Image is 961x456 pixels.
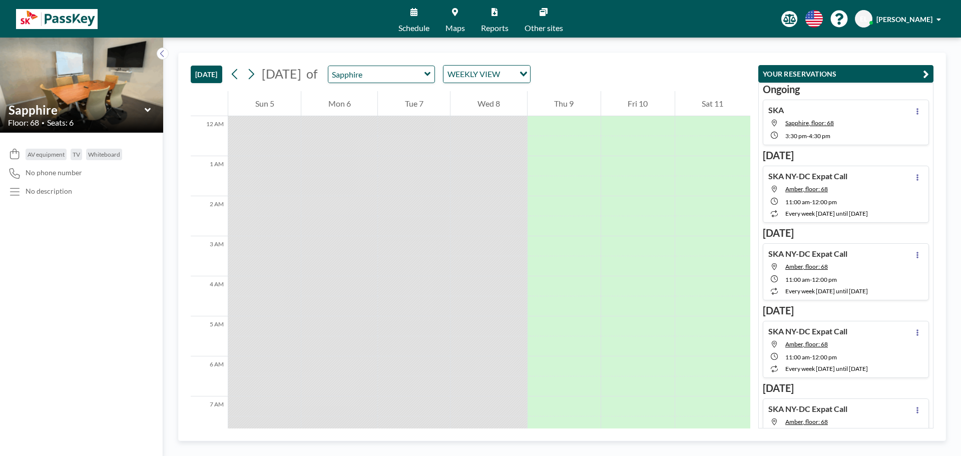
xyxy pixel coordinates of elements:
[876,15,932,24] span: [PERSON_NAME]
[810,353,812,361] span: -
[860,15,867,24] span: EL
[228,91,301,116] div: Sun 5
[398,24,429,32] span: Schedule
[306,66,317,82] span: of
[785,287,868,295] span: every week [DATE] until [DATE]
[810,276,812,283] span: -
[807,132,809,140] span: -
[812,198,837,206] span: 12:00 PM
[445,68,502,81] span: WEEKLY VIEW
[9,103,145,117] input: Sapphire
[768,171,847,181] h4: SKA NY-DC Expat Call
[328,66,424,83] input: Sapphire
[191,396,228,436] div: 7 AM
[26,168,82,177] span: No phone number
[812,353,837,361] span: 12:00 PM
[262,66,301,81] span: [DATE]
[26,187,72,196] div: No description
[8,118,39,128] span: Floor: 68
[768,249,847,259] h4: SKA NY-DC Expat Call
[301,91,377,116] div: Mon 6
[16,9,98,29] img: organization-logo
[73,151,80,158] span: TV
[191,356,228,396] div: 6 AM
[812,276,837,283] span: 12:00 PM
[28,151,65,158] span: AV equipment
[528,91,601,116] div: Thu 9
[191,196,228,236] div: 2 AM
[785,119,834,127] span: Sapphire, floor: 68
[525,24,563,32] span: Other sites
[481,24,509,32] span: Reports
[601,91,675,116] div: Fri 10
[88,151,120,158] span: Whiteboard
[785,276,810,283] span: 11:00 AM
[191,66,222,83] button: [DATE]
[450,91,527,116] div: Wed 8
[763,382,929,394] h3: [DATE]
[191,236,228,276] div: 3 AM
[763,304,929,317] h3: [DATE]
[785,263,828,270] span: Amber, floor: 68
[810,198,812,206] span: -
[503,68,514,81] input: Search for option
[763,83,929,96] h3: Ongoing
[768,105,784,115] h4: SKA
[763,227,929,239] h3: [DATE]
[785,340,828,348] span: Amber, floor: 68
[42,120,45,126] span: •
[785,353,810,361] span: 11:00 AM
[763,149,929,162] h3: [DATE]
[191,316,228,356] div: 5 AM
[443,66,530,83] div: Search for option
[445,24,465,32] span: Maps
[191,116,228,156] div: 12 AM
[675,91,750,116] div: Sat 11
[768,404,847,414] h4: SKA NY-DC Expat Call
[191,156,228,196] div: 1 AM
[785,198,810,206] span: 11:00 AM
[758,65,933,83] button: YOUR RESERVATIONS
[191,276,228,316] div: 4 AM
[785,210,868,217] span: every week [DATE] until [DATE]
[768,326,847,336] h4: SKA NY-DC Expat Call
[47,118,74,128] span: Seats: 6
[809,132,830,140] span: 4:30 PM
[785,132,807,140] span: 3:30 PM
[378,91,450,116] div: Tue 7
[785,418,828,425] span: Amber, floor: 68
[785,185,828,193] span: Amber, floor: 68
[785,365,868,372] span: every week [DATE] until [DATE]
